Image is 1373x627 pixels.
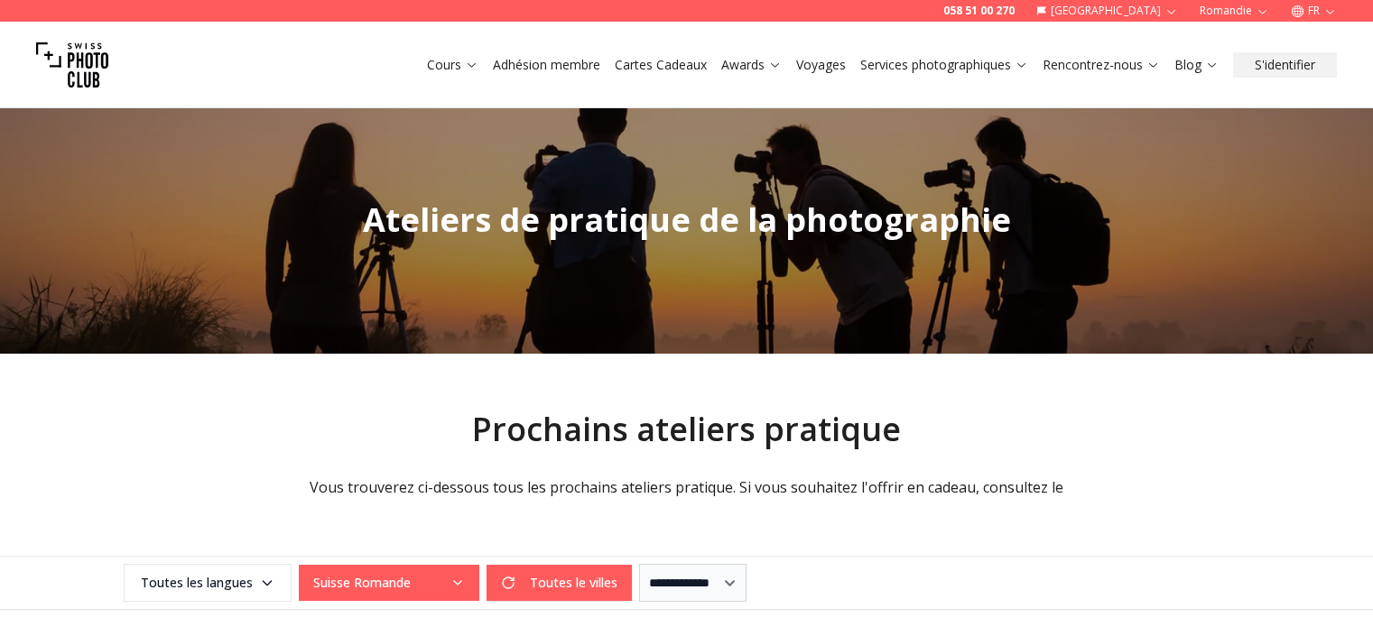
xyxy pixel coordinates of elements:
[1167,52,1226,78] button: Blog
[1233,52,1337,78] button: S'identifier
[1174,56,1219,74] a: Blog
[420,52,486,78] button: Cours
[310,477,1063,497] span: Vous trouverez ci-dessous tous les prochains ateliers pratique. Si vous souhaitez l'offrir en cad...
[36,29,108,101] img: Swiss photo club
[1043,56,1160,74] a: Rencontrez-nous
[853,52,1035,78] button: Services photographiques
[126,567,289,599] span: Toutes les langues
[608,52,714,78] button: Cartes Cadeaux
[487,565,632,601] button: Toutes le villes
[789,52,853,78] button: Voyages
[239,411,1135,447] h2: Prochains ateliers pratique
[486,52,608,78] button: Adhésion membre
[615,56,707,74] a: Cartes Cadeaux
[860,56,1028,74] a: Services photographiques
[124,564,292,602] button: Toutes les langues
[363,198,1011,242] span: Ateliers de pratique de la photographie
[493,56,600,74] a: Adhésion membre
[721,56,782,74] a: Awards
[1035,52,1167,78] button: Rencontrez-nous
[299,565,479,601] button: Suisse Romande
[796,56,846,74] a: Voyages
[714,52,789,78] button: Awards
[943,4,1015,18] a: 058 51 00 270
[427,56,478,74] a: Cours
